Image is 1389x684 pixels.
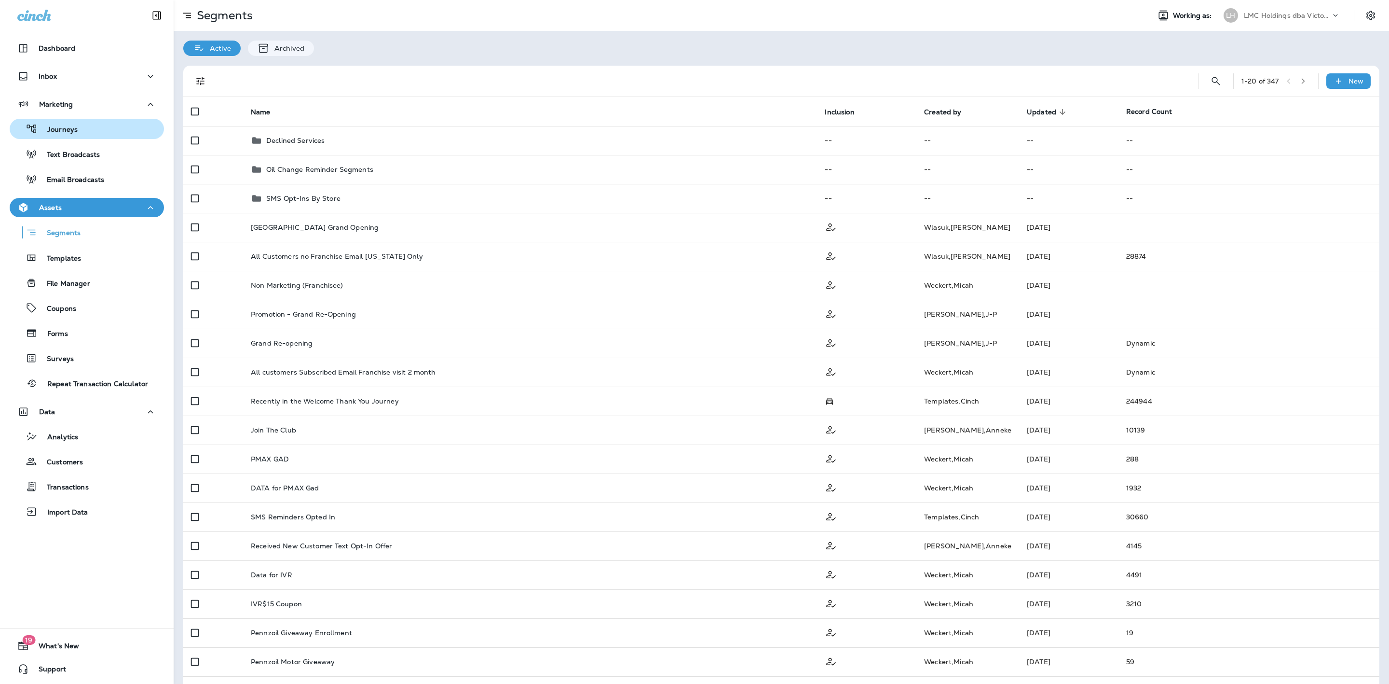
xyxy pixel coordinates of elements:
[825,454,837,462] span: Customer Only
[1118,474,1379,503] td: 1932
[916,503,1019,531] td: Templates , Cinch
[10,119,164,139] button: Journeys
[251,108,271,116] span: Name
[37,229,81,238] p: Segments
[29,642,79,654] span: What's New
[1019,416,1118,445] td: [DATE]
[10,348,164,368] button: Surveys
[1118,531,1379,560] td: 4145
[37,279,90,289] p: File Manager
[29,665,66,677] span: Support
[251,252,423,260] p: All Customers no Franchise Email [US_STATE] Only
[825,338,837,347] span: Customer Only
[1118,560,1379,589] td: 4491
[916,184,1019,213] td: --
[1027,108,1069,116] span: Updated
[825,483,837,491] span: Customer Only
[817,155,916,184] td: --
[916,531,1019,560] td: [PERSON_NAME] , Anneke
[916,300,1019,329] td: [PERSON_NAME] , J-P
[916,647,1019,676] td: Weckert , Micah
[825,251,837,260] span: Customer Only
[1118,589,1379,618] td: 3210
[39,408,55,416] p: Data
[251,484,319,492] p: DATA for PMAX Gad
[1019,329,1118,358] td: [DATE]
[37,483,89,492] p: Transactions
[825,280,837,289] span: Customer Only
[38,126,78,135] p: Journeys
[10,451,164,472] button: Customers
[1118,126,1379,155] td: --
[916,213,1019,242] td: Wlasuk , [PERSON_NAME]
[251,542,392,550] p: Received New Customer Text Opt-In Offer
[1019,589,1118,618] td: [DATE]
[916,155,1019,184] td: --
[825,656,837,665] span: Customer Only
[1019,242,1118,271] td: [DATE]
[37,151,100,160] p: Text Broadcasts
[924,108,961,116] span: Created by
[1118,618,1379,647] td: 19
[10,402,164,421] button: Data
[924,108,974,116] span: Created by
[825,628,837,636] span: Customer Only
[10,169,164,189] button: Email Broadcasts
[1019,647,1118,676] td: [DATE]
[191,71,210,91] button: Filters
[143,6,170,25] button: Collapse Sidebar
[251,658,335,666] p: Pennzoil Motor Giveaway
[266,137,325,144] p: Declined Services
[1206,71,1226,91] button: Search Segments
[205,44,231,52] p: Active
[1173,12,1214,20] span: Working as:
[39,204,62,211] p: Assets
[1019,300,1118,329] td: [DATE]
[1241,77,1279,85] div: 1 - 20 of 347
[39,44,75,52] p: Dashboard
[1348,77,1363,85] p: New
[825,599,837,607] span: Customer Only
[916,242,1019,271] td: Wlasuk , [PERSON_NAME]
[1118,416,1379,445] td: 10139
[266,195,340,202] p: SMS Opt-Ins By Store
[10,476,164,497] button: Transactions
[825,396,834,405] span: Possession
[1019,445,1118,474] td: [DATE]
[825,512,837,520] span: Customer Only
[1019,474,1118,503] td: [DATE]
[1019,271,1118,300] td: [DATE]
[10,95,164,114] button: Marketing
[825,367,837,376] span: Customer Only
[10,273,164,293] button: File Manager
[1224,8,1238,23] div: LH
[916,126,1019,155] td: --
[1118,184,1379,213] td: --
[266,166,373,173] p: Oil Change Reminder Segments
[10,248,164,268] button: Templates
[817,126,916,155] td: --
[37,176,104,185] p: Email Broadcasts
[916,589,1019,618] td: Weckert , Micah
[1019,618,1118,647] td: [DATE]
[1118,329,1379,358] td: Dynamic
[251,571,292,579] p: Data for IVR
[825,222,837,231] span: Customer Only
[38,433,78,442] p: Analytics
[38,380,148,389] p: Repeat Transaction Calculator
[251,310,356,318] p: Promotion - Grand Re-Opening
[916,474,1019,503] td: Weckert , Micah
[1019,358,1118,387] td: [DATE]
[1118,647,1379,676] td: 59
[916,358,1019,387] td: Weckert , Micah
[10,198,164,217] button: Assets
[270,44,304,52] p: Archived
[825,570,837,578] span: Customer Only
[1118,387,1379,416] td: 244944
[916,618,1019,647] td: Weckert , Micah
[1019,213,1118,242] td: [DATE]
[1019,184,1118,213] td: --
[193,8,253,23] p: Segments
[1019,503,1118,531] td: [DATE]
[1019,531,1118,560] td: [DATE]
